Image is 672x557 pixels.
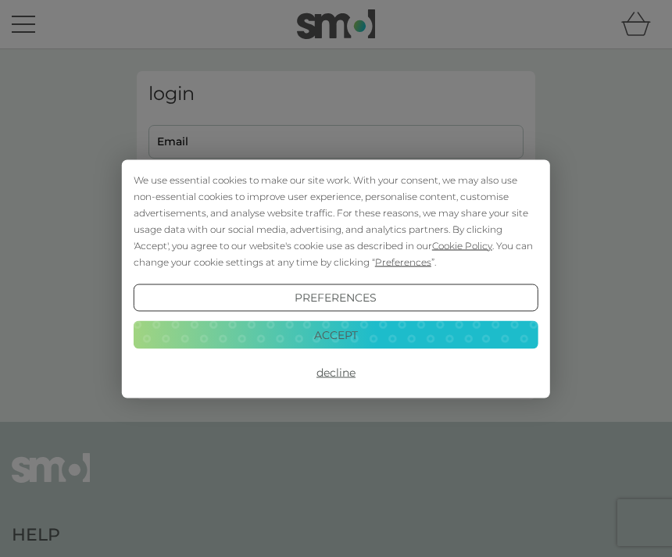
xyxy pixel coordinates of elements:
[134,171,538,270] div: We use essential cookies to make our site work. With your consent, we may also use non-essential ...
[122,159,550,398] div: Cookie Consent Prompt
[134,359,538,387] button: Decline
[134,284,538,312] button: Preferences
[134,321,538,349] button: Accept
[375,255,431,267] span: Preferences
[432,239,492,251] span: Cookie Policy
